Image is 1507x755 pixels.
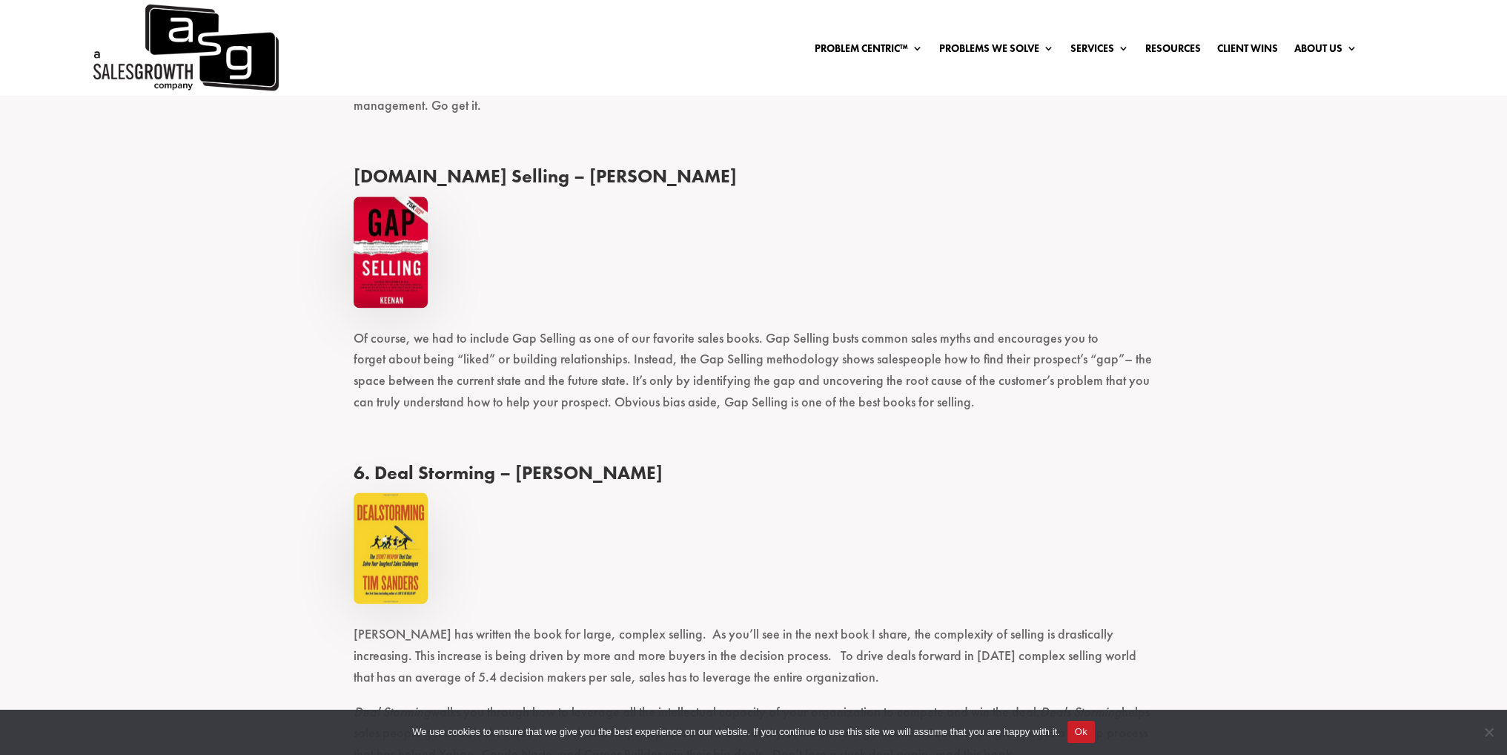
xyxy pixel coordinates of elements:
[1040,703,1122,720] em: Deals Storming
[354,328,1154,426] p: Of course, we had to include Gap Selling as one of our favorite sales books. Gap Selling busts co...
[354,624,1154,701] p: [PERSON_NAME] has written the book for large, complex selling. As you’ll see in the next book I s...
[354,703,431,720] em: Deal Storming
[1145,43,1201,59] a: Resources
[412,725,1059,739] span: We use cookies to ensure that we give you the best experience on our website. If you continue to ...
[1067,721,1095,743] button: Ok
[354,165,1154,197] h4: [DOMAIN_NAME] Selling – [PERSON_NAME]
[1070,43,1129,59] a: Services
[354,492,428,604] img: deal-storming
[1217,43,1278,59] a: Client Wins
[939,43,1054,59] a: Problems We Solve
[354,461,1154,493] h4: 6. Deal Storming – [PERSON_NAME]
[815,43,923,59] a: Problem Centric™
[1294,43,1357,59] a: About Us
[1481,725,1496,739] span: No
